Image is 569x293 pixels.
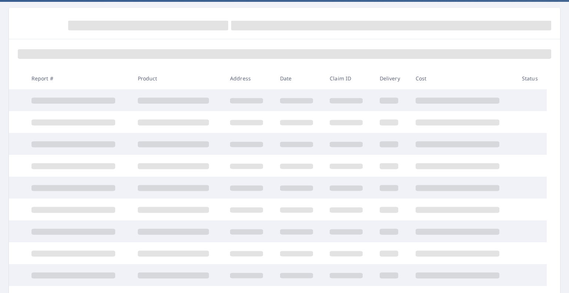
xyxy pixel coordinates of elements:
[374,67,410,89] th: Delivery
[516,67,547,89] th: Status
[274,67,324,89] th: Date
[324,67,374,89] th: Claim ID
[132,67,224,89] th: Product
[224,67,274,89] th: Address
[26,67,132,89] th: Report #
[410,67,516,89] th: Cost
